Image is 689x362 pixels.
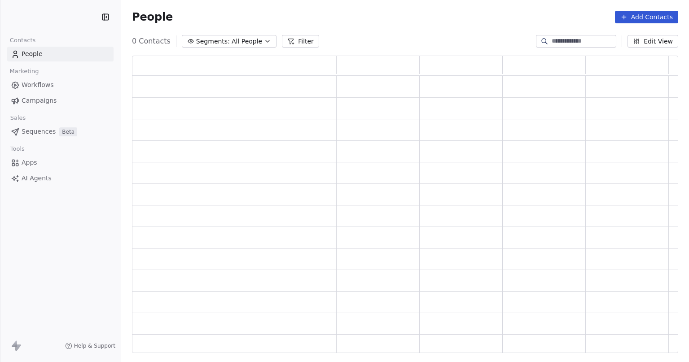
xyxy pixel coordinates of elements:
[7,93,114,108] a: Campaigns
[22,174,52,183] span: AI Agents
[22,158,37,167] span: Apps
[74,342,115,349] span: Help & Support
[6,65,43,78] span: Marketing
[22,49,43,59] span: People
[22,80,54,90] span: Workflows
[282,35,319,48] button: Filter
[22,127,56,136] span: Sequences
[132,10,173,24] span: People
[615,11,678,23] button: Add Contacts
[7,78,114,92] a: Workflows
[6,34,39,47] span: Contacts
[132,36,171,47] span: 0 Contacts
[7,47,114,61] a: People
[628,35,678,48] button: Edit View
[7,155,114,170] a: Apps
[6,142,28,156] span: Tools
[232,37,262,46] span: All People
[59,127,77,136] span: Beta
[7,171,114,186] a: AI Agents
[196,37,230,46] span: Segments:
[65,342,115,349] a: Help & Support
[6,111,30,125] span: Sales
[7,124,114,139] a: SequencesBeta
[22,96,57,105] span: Campaigns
